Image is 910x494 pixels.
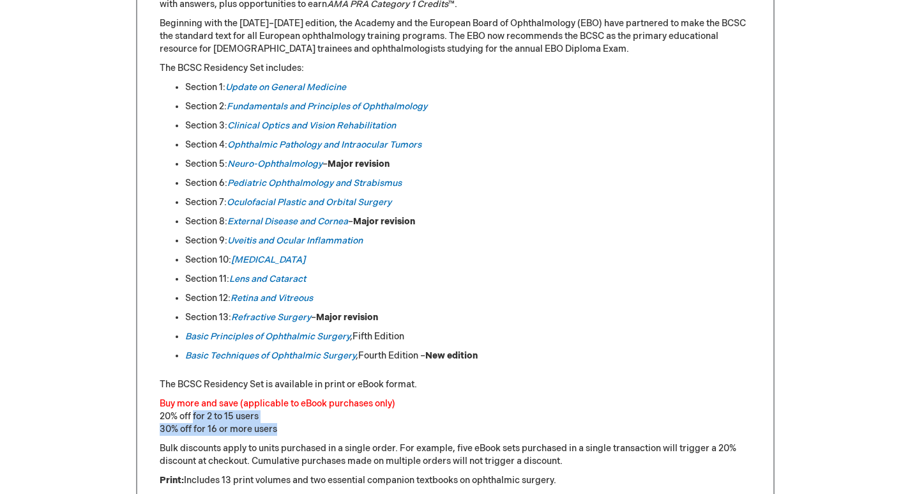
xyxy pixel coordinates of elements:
a: External Disease and Cornea [227,216,348,227]
strong: Print: [160,475,184,486]
li: Section 2: [185,100,751,113]
strong: Major revision [316,312,378,323]
a: Neuro-Ophthalmology [227,158,322,169]
li: Section 8: – [185,215,751,228]
li: Section 1: [185,81,751,94]
li: Section 3: [185,120,751,132]
li: Section 12: [185,292,751,305]
a: Lens and Cataract [229,274,306,284]
li: Fifth Edition [185,330,751,343]
a: [MEDICAL_DATA] [231,254,305,265]
a: Oculofacial Plastic and Orbital Surgery [227,197,391,208]
li: Section 10: [185,254,751,266]
p: The BCSC Residency Set is available in print or eBook format. [160,378,751,391]
p: 20% off for 2 to 15 users 30% off for 16 or more users [160,398,751,436]
em: , [350,331,353,342]
p: Beginning with the [DATE]–[DATE] edition, the Academy and the European Board of Ophthalmology (EB... [160,17,751,56]
li: Section 9: [185,235,751,247]
strong: Major revision [353,216,415,227]
li: Section 6: [185,177,751,190]
li: Section 13: – [185,311,751,324]
li: Section 7: [185,196,751,209]
a: Update on General Medicine [225,82,346,93]
strong: Major revision [328,158,390,169]
a: Fundamentals and Principles of Ophthalmology [227,101,427,112]
a: Ophthalmic Pathology and Intraocular Tumors [227,139,421,150]
li: Section 5: – [185,158,751,171]
font: Buy more and save (applicable to eBook purchases only) [160,398,395,409]
a: Basic Principles of Ophthalmic Surgery [185,331,350,342]
a: Basic Techniques of Ophthalmic Surgery [185,350,356,361]
li: Section 4: [185,139,751,151]
li: Fourth Edition – [185,350,751,362]
a: Refractive Surgery [231,312,311,323]
a: Pediatric Ophthalmology and Strabismus [227,178,402,189]
a: Retina and Vitreous [231,293,313,304]
li: Section 11: [185,273,751,286]
a: Clinical Optics and Vision Rehabilitation [227,120,396,131]
strong: New edition [425,350,478,361]
p: Bulk discounts apply to units purchased in a single order. For example, five eBook sets purchased... [160,442,751,468]
p: Includes 13 print volumes and two essential companion textbooks on ophthalmic surgery. [160,474,751,487]
p: The BCSC Residency Set includes: [160,62,751,75]
em: , [185,350,358,361]
a: Uveitis and Ocular Inflammation [227,235,363,246]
